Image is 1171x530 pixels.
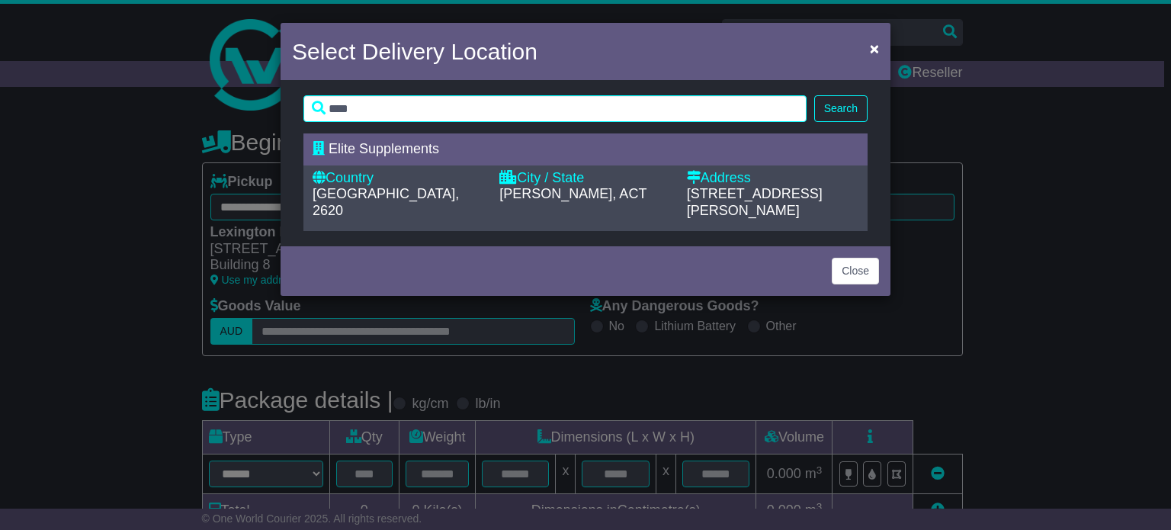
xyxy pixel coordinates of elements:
[687,186,823,218] span: [STREET_ADDRESS][PERSON_NAME]
[687,170,858,187] div: Address
[292,34,537,69] h4: Select Delivery Location
[499,170,671,187] div: City / State
[870,40,879,57] span: ×
[313,186,459,218] span: [GEOGRAPHIC_DATA], 2620
[329,141,439,156] span: Elite Supplements
[814,95,868,122] button: Search
[499,186,646,201] span: [PERSON_NAME], ACT
[832,258,879,284] button: Close
[313,170,484,187] div: Country
[862,33,887,64] button: Close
